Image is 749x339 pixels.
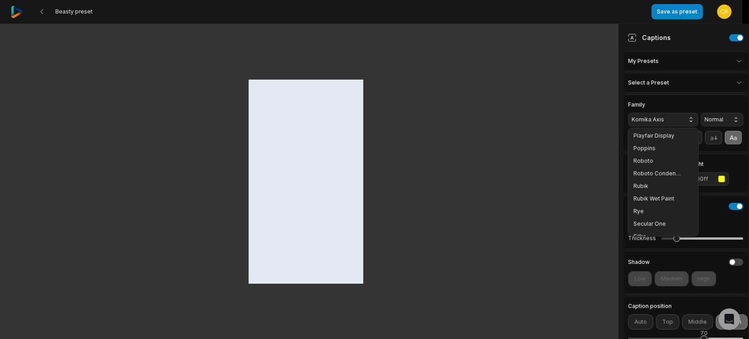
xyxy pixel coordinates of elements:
[632,116,680,124] span: Komika Axis
[633,220,682,227] span: Secular One
[633,233,682,240] span: Silka
[718,308,740,330] div: Open Intercom Messenger
[633,145,682,152] span: Poppins
[633,132,682,139] span: Playfair Display
[633,208,682,215] span: Rye
[628,113,698,126] button: Komika Axis
[633,195,682,202] span: Rubik Wet Paint
[633,183,682,190] span: Rubik
[633,157,682,165] span: Roboto
[633,170,682,177] span: Roboto Condensed
[628,128,698,236] div: Komika Axis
